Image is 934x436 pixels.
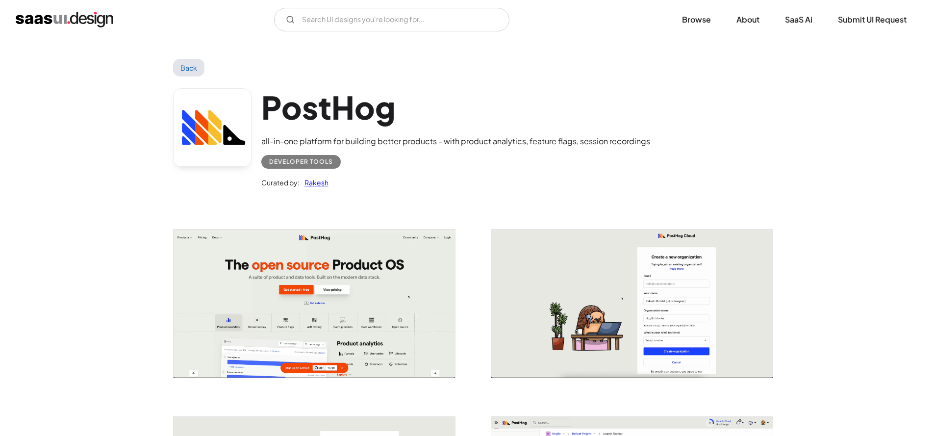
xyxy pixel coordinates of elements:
input: Search UI designs you're looking for... [274,8,509,31]
form: Email Form [274,8,509,31]
a: Rakesh [300,177,328,188]
a: Back [173,59,205,77]
img: 645b2ae9577bd36837dbc4b2_Posthog%20-%20create%20Organisation.png [491,230,773,378]
a: open lightbox [491,230,773,378]
a: Browse [670,9,723,30]
div: Curated by: [261,177,300,188]
a: About [725,9,771,30]
div: Developer tools [269,156,333,168]
a: home [16,12,113,27]
h1: PostHog [261,88,650,126]
div: all-in-one platform for building better products - with product analytics, feature flags, session... [261,135,650,147]
img: 645b2ae9b2f0b5e984606157_Posthog%20-.0.Still001.png [174,230,455,378]
a: open lightbox [174,230,455,378]
a: SaaS Ai [773,9,824,30]
a: Submit UI Request [826,9,918,30]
